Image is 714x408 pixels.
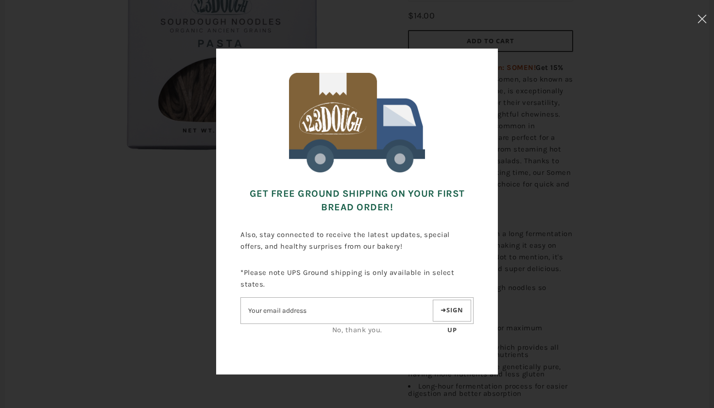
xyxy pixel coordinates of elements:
[240,221,474,259] p: Also, stay connected to receive the latest updates, special offers, and healthy surprises from ou...
[289,73,425,172] img: 123Dough Bakery Free Shipping for First Time Customers
[240,259,474,343] div: *Please note UPS Ground shipping is only available in select states.
[240,180,474,221] h3: Get FREE Ground Shipping on Your First Bread Order!
[433,300,471,322] button: Sign up
[332,325,382,334] a: No, thank you.
[241,302,431,319] input: Email address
